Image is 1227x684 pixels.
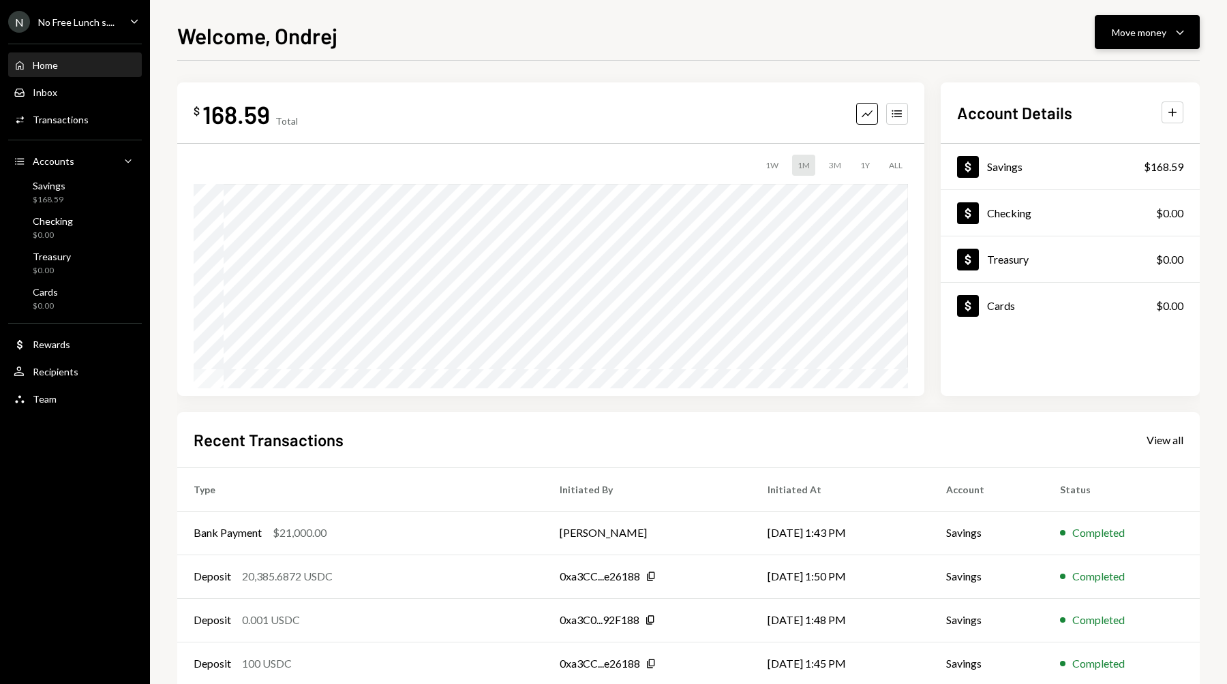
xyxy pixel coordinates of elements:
[987,206,1031,219] div: Checking
[823,155,847,176] div: 3M
[987,253,1029,266] div: Treasury
[33,230,73,241] div: $0.00
[194,104,200,118] div: $
[242,568,333,585] div: 20,385.6872 USDC
[33,215,73,227] div: Checking
[987,299,1015,312] div: Cards
[273,525,327,541] div: $21,000.00
[242,655,292,672] div: 100 USDC
[177,22,337,49] h1: Welcome, Ondrej
[33,155,74,167] div: Accounts
[751,467,929,511] th: Initiated At
[194,429,344,451] h2: Recent Transactions
[8,211,142,244] a: Checking$0.00
[930,467,1044,511] th: Account
[560,612,639,628] div: 0xa3C0...92F188
[1147,432,1183,447] a: View all
[33,180,65,191] div: Savings
[957,102,1072,124] h2: Account Details
[855,155,875,176] div: 1Y
[1072,525,1125,541] div: Completed
[1156,251,1183,268] div: $0.00
[930,598,1044,642] td: Savings
[33,366,78,377] div: Recipients
[930,555,1044,598] td: Savings
[194,612,231,628] div: Deposit
[33,339,70,350] div: Rewards
[194,525,262,541] div: Bank Payment
[1112,25,1166,40] div: Move money
[1156,205,1183,221] div: $0.00
[8,176,142,208] a: Savings$168.59
[1072,568,1125,585] div: Completed
[202,99,270,129] div: 168.59
[38,16,115,28] div: No Free Lunch s....
[33,194,65,206] div: $168.59
[1144,159,1183,175] div: $168.59
[177,467,543,511] th: Type
[1156,298,1183,314] div: $0.00
[560,655,640,672] div: 0xa3CC...e26188
[194,568,231,585] div: Deposit
[751,511,929,555] td: [DATE] 1:43 PM
[8,359,142,384] a: Recipients
[33,286,58,298] div: Cards
[8,80,142,104] a: Inbox
[8,52,142,77] a: Home
[8,332,142,356] a: Rewards
[751,598,929,642] td: [DATE] 1:48 PM
[33,300,58,312] div: $0.00
[8,149,142,173] a: Accounts
[33,87,57,98] div: Inbox
[1072,655,1125,672] div: Completed
[1072,612,1125,628] div: Completed
[8,247,142,279] a: Treasury$0.00
[760,155,784,176] div: 1W
[883,155,908,176] div: ALL
[275,115,298,127] div: Total
[242,612,300,628] div: 0.001 USDC
[941,236,1200,282] a: Treasury$0.00
[194,655,231,672] div: Deposit
[1095,15,1200,49] button: Move money
[792,155,815,176] div: 1M
[930,511,1044,555] td: Savings
[33,265,71,277] div: $0.00
[1147,433,1183,447] div: View all
[33,393,57,405] div: Team
[941,190,1200,236] a: Checking$0.00
[941,144,1200,189] a: Savings$168.59
[987,160,1022,173] div: Savings
[941,283,1200,328] a: Cards$0.00
[543,511,751,555] td: [PERSON_NAME]
[33,59,58,71] div: Home
[8,282,142,315] a: Cards$0.00
[8,107,142,131] a: Transactions
[543,467,751,511] th: Initiated By
[8,11,30,33] div: N
[33,114,89,125] div: Transactions
[33,251,71,262] div: Treasury
[8,386,142,411] a: Team
[751,555,929,598] td: [DATE] 1:50 PM
[1044,467,1200,511] th: Status
[560,568,640,585] div: 0xa3CC...e26188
